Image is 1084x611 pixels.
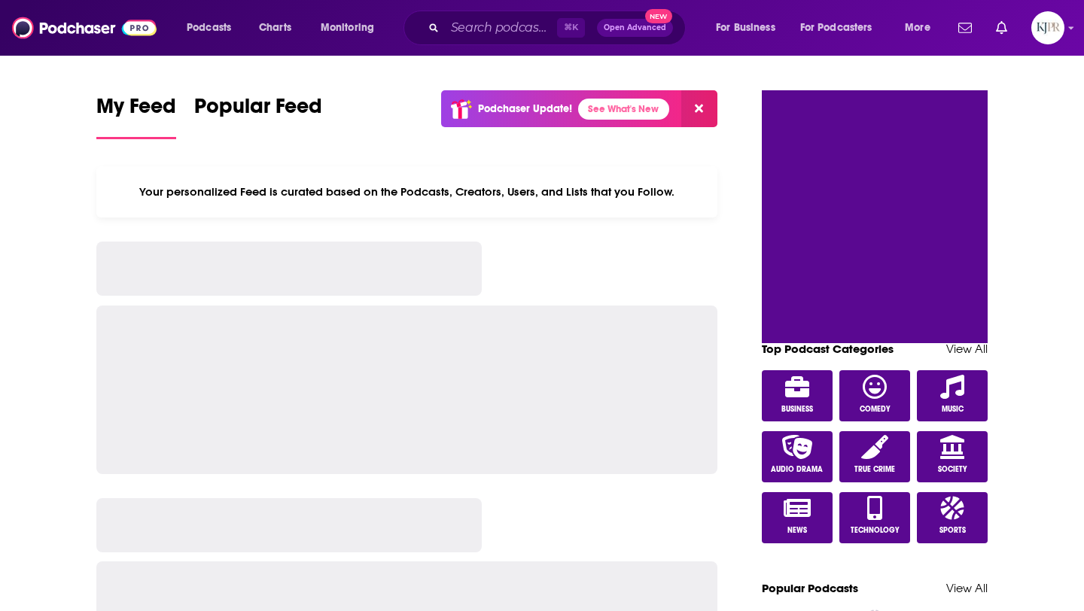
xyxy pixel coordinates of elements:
[96,166,717,217] div: Your personalized Feed is curated based on the Podcasts, Creators, Users, and Lists that you Follow.
[187,17,231,38] span: Podcasts
[860,405,891,414] span: Comedy
[478,102,572,115] p: Podchaser Update!
[942,405,964,414] span: Music
[578,99,669,120] a: See What's New
[249,16,300,40] a: Charts
[716,17,775,38] span: For Business
[990,15,1013,41] a: Show notifications dropdown
[762,581,858,595] a: Popular Podcasts
[762,370,833,421] a: Business
[194,93,322,128] span: Popular Feed
[259,17,291,38] span: Charts
[938,465,967,474] span: Society
[194,93,322,139] a: Popular Feed
[597,19,673,37] button: Open AdvancedNew
[771,465,823,474] span: Audio Drama
[851,526,900,535] span: Technology
[645,9,672,23] span: New
[800,17,872,38] span: For Podcasters
[445,16,557,40] input: Search podcasts, credits, & more...
[839,370,910,421] a: Comedy
[946,342,988,356] a: View All
[894,16,949,40] button: open menu
[12,14,157,42] img: Podchaser - Follow, Share and Rate Podcasts
[321,17,374,38] span: Monitoring
[917,431,988,482] a: Society
[418,11,700,45] div: Search podcasts, credits, & more...
[790,16,894,40] button: open menu
[604,24,666,32] span: Open Advanced
[176,16,251,40] button: open menu
[96,93,176,139] a: My Feed
[905,17,930,38] span: More
[96,93,176,128] span: My Feed
[854,465,895,474] span: True Crime
[1031,11,1064,44] img: User Profile
[839,431,910,482] a: True Crime
[762,342,894,356] a: Top Podcast Categories
[762,431,833,482] a: Audio Drama
[839,492,910,543] a: Technology
[1031,11,1064,44] span: Logged in as KJPRpodcast
[762,492,833,543] a: News
[787,526,807,535] span: News
[952,15,978,41] a: Show notifications dropdown
[946,581,988,595] a: View All
[917,370,988,421] a: Music
[557,18,585,38] span: ⌘ K
[939,526,966,535] span: Sports
[1031,11,1064,44] button: Show profile menu
[781,405,813,414] span: Business
[705,16,794,40] button: open menu
[917,492,988,543] a: Sports
[310,16,394,40] button: open menu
